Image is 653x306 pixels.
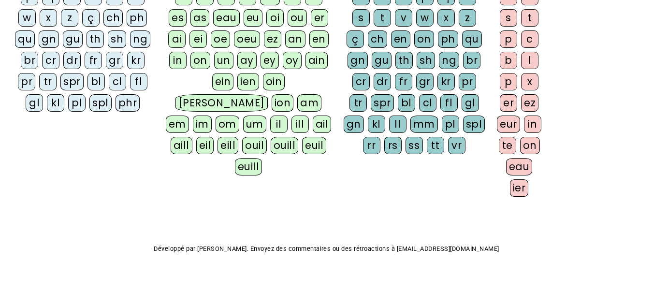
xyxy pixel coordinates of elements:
div: gl [462,94,479,112]
div: t [374,9,391,27]
div: z [61,9,78,27]
div: te [499,137,516,154]
div: en [391,30,410,48]
div: ai [168,30,186,48]
div: spl [463,116,485,133]
div: fl [130,73,147,90]
div: gn [348,52,368,69]
div: kl [368,116,385,133]
div: kr [127,52,145,69]
div: fr [85,52,102,69]
div: ng [130,30,150,48]
div: tr [349,94,367,112]
div: em [166,116,189,133]
div: dr [374,73,391,90]
div: ey [261,52,279,69]
div: rr [363,137,380,154]
div: fl [440,94,458,112]
div: er [311,9,328,27]
div: w [18,9,36,27]
div: in [169,52,187,69]
div: ier [510,179,529,197]
div: aill [171,137,192,154]
div: ph [438,30,458,48]
div: es [169,9,187,27]
div: v [395,9,412,27]
div: phr [116,94,140,112]
div: ein [212,73,234,90]
div: gr [106,52,123,69]
div: mm [410,116,438,133]
div: ay [237,52,257,69]
div: ez [264,30,281,48]
div: on [414,30,434,48]
div: ail [313,116,332,133]
div: z [459,9,476,27]
div: pr [459,73,476,90]
div: im [193,116,212,133]
div: x [40,9,57,27]
div: ç [82,9,100,27]
div: ien [237,73,259,90]
div: en [309,30,329,48]
div: br [21,52,38,69]
div: cl [109,73,126,90]
div: eil [196,137,214,154]
div: rs [384,137,402,154]
div: oeu [234,30,260,48]
div: fr [395,73,412,90]
div: cr [352,73,370,90]
div: il [270,116,288,133]
div: ei [189,30,207,48]
div: euil [302,137,326,154]
div: t [521,9,538,27]
div: ion [272,94,294,112]
div: cl [419,94,436,112]
div: euill [235,158,262,175]
div: gn [344,116,364,133]
div: am [297,94,321,112]
div: bl [398,94,415,112]
div: w [416,9,434,27]
div: x [437,9,455,27]
div: ch [368,30,387,48]
div: spr [60,73,84,90]
div: gu [372,52,392,69]
div: sh [108,30,126,48]
div: oin [263,73,285,90]
div: oy [283,52,302,69]
div: br [463,52,480,69]
div: an [285,30,305,48]
div: oi [266,9,284,27]
div: b [500,52,517,69]
div: om [216,116,239,133]
div: tr [39,73,57,90]
div: eill [218,137,238,154]
div: p [500,30,517,48]
div: x [521,73,538,90]
div: th [87,30,104,48]
div: qu [15,30,35,48]
div: sh [417,52,435,69]
div: tt [427,137,444,154]
div: ss [406,137,423,154]
div: ez [521,94,538,112]
div: kl [47,94,64,112]
div: pl [68,94,86,112]
div: ouill [271,137,298,154]
div: on [190,52,210,69]
div: p [500,73,517,90]
div: cr [42,52,59,69]
div: gu [63,30,83,48]
div: ph [127,9,147,27]
div: eau [213,9,240,27]
div: on [520,137,540,154]
div: gr [416,73,434,90]
div: gn [39,30,59,48]
div: um [243,116,266,133]
div: eur [497,116,520,133]
div: un [214,52,233,69]
div: s [352,9,370,27]
div: pr [18,73,35,90]
div: l [521,52,538,69]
